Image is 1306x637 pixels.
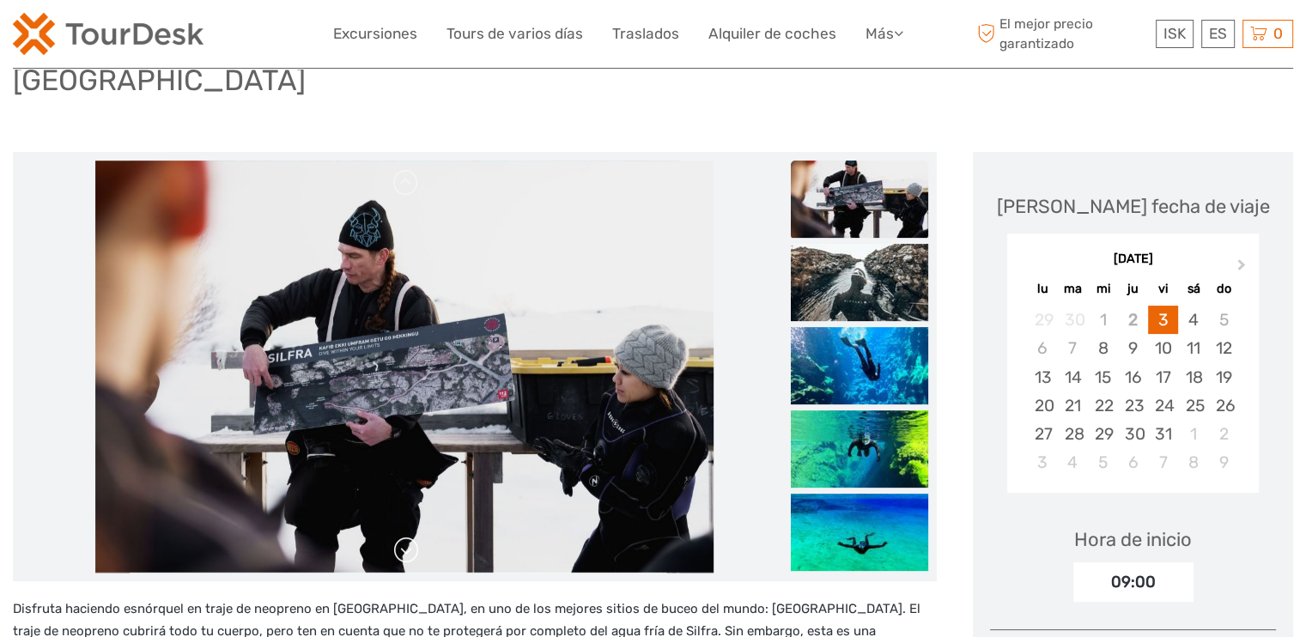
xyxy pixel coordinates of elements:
div: Choose sábado, 4 de octubre de 2025 [1178,306,1208,334]
div: Choose jueves, 30 de octubre de 2025 [1118,420,1148,448]
div: Choose domingo, 2 de noviembre de 2025 [1209,420,1239,448]
div: Not available jueves, 2 de octubre de 2025 [1118,306,1148,334]
div: mi [1088,277,1118,300]
img: 7b5f75062be646cf970e70e4a36ebd33_slider_thumbnail.jpeg [791,244,928,321]
div: Choose sábado, 18 de octubre de 2025 [1178,363,1208,391]
div: lu [1027,277,1057,300]
div: Choose lunes, 27 de octubre de 2025 [1027,420,1057,448]
div: Choose sábado, 25 de octubre de 2025 [1178,391,1208,420]
div: Choose viernes, 3 de octubre de 2025 [1148,306,1178,334]
span: 0 [1271,25,1285,42]
div: Choose lunes, 20 de octubre de 2025 [1027,391,1057,420]
div: ju [1118,277,1148,300]
div: Choose martes, 4 de noviembre de 2025 [1058,448,1088,476]
div: Choose lunes, 13 de octubre de 2025 [1027,363,1057,391]
div: Choose miércoles, 29 de octubre de 2025 [1088,420,1118,448]
a: Excursiones [333,21,417,46]
div: vi [1148,277,1178,300]
div: Choose viernes, 24 de octubre de 2025 [1148,391,1178,420]
button: Open LiveChat chat widget [197,27,218,47]
span: El mejor precio garantizado [973,15,1151,52]
div: Choose sábado, 11 de octubre de 2025 [1178,334,1208,362]
div: Choose jueves, 6 de noviembre de 2025 [1118,448,1148,476]
div: Not available lunes, 6 de octubre de 2025 [1027,334,1057,362]
div: ES [1201,20,1235,48]
span: ISK [1163,25,1186,42]
div: Choose jueves, 9 de octubre de 2025 [1118,334,1148,362]
div: Choose sábado, 1 de noviembre de 2025 [1178,420,1208,448]
div: Choose martes, 21 de octubre de 2025 [1058,391,1088,420]
div: [DATE] [1007,251,1259,269]
div: Choose martes, 28 de octubre de 2025 [1058,420,1088,448]
div: Not available domingo, 5 de octubre de 2025 [1209,306,1239,334]
img: d7923db630e24b088cf17939a91abbd9_main_slider.jpeg [95,161,714,573]
div: Choose domingo, 12 de octubre de 2025 [1209,334,1239,362]
div: Hora de inicio [1074,526,1192,553]
a: Tours de varios días [446,21,583,46]
div: 09:00 [1073,562,1194,602]
img: f49ad2bc0c24425a9d071fa0f2418ee3_slider_thumbnail.jpeg [791,494,928,571]
div: [PERSON_NAME] fecha de viaje [997,193,1270,220]
img: 96997b01737e4c179fb6680db6bd95cb_slider_thumbnail.jpeg [791,410,928,488]
div: Choose martes, 14 de octubre de 2025 [1058,363,1088,391]
div: Choose viernes, 10 de octubre de 2025 [1148,334,1178,362]
div: Choose miércoles, 22 de octubre de 2025 [1088,391,1118,420]
a: Más [866,21,903,46]
div: Not available lunes, 29 de septiembre de 2025 [1027,306,1057,334]
div: Choose viernes, 31 de octubre de 2025 [1148,420,1178,448]
div: Choose jueves, 23 de octubre de 2025 [1118,391,1148,420]
div: Choose viernes, 7 de noviembre de 2025 [1148,448,1178,476]
img: d7923db630e24b088cf17939a91abbd9_slider_thumbnail.jpeg [791,161,928,238]
div: do [1209,277,1239,300]
div: Choose miércoles, 15 de octubre de 2025 [1088,363,1118,391]
div: sá [1178,277,1208,300]
div: Choose miércoles, 8 de octubre de 2025 [1088,334,1118,362]
a: Alquiler de coches [708,21,836,46]
div: Choose domingo, 9 de noviembre de 2025 [1209,448,1239,476]
button: Next Month [1230,255,1257,282]
div: Choose domingo, 26 de octubre de 2025 [1209,391,1239,420]
img: d35fb30eb07b442ba5abaa8dffe420dc_slider_thumbnail.jpeg [791,327,928,404]
p: We're away right now. Please check back later! [24,30,194,44]
div: Not available martes, 30 de septiembre de 2025 [1058,306,1088,334]
a: Traslados [612,21,679,46]
div: Choose lunes, 3 de noviembre de 2025 [1027,448,1057,476]
div: Not available martes, 7 de octubre de 2025 [1058,334,1088,362]
div: month 2025-10 [1013,306,1254,476]
div: Choose jueves, 16 de octubre de 2025 [1118,363,1148,391]
img: 120-15d4194f-c635-41b9-a512-a3cb382bfb57_logo_small.png [13,13,203,55]
div: Choose viernes, 17 de octubre de 2025 [1148,363,1178,391]
div: ma [1058,277,1088,300]
div: Not available miércoles, 1 de octubre de 2025 [1088,306,1118,334]
div: Choose sábado, 8 de noviembre de 2025 [1178,448,1208,476]
div: Choose domingo, 19 de octubre de 2025 [1209,363,1239,391]
div: Choose miércoles, 5 de noviembre de 2025 [1088,448,1118,476]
